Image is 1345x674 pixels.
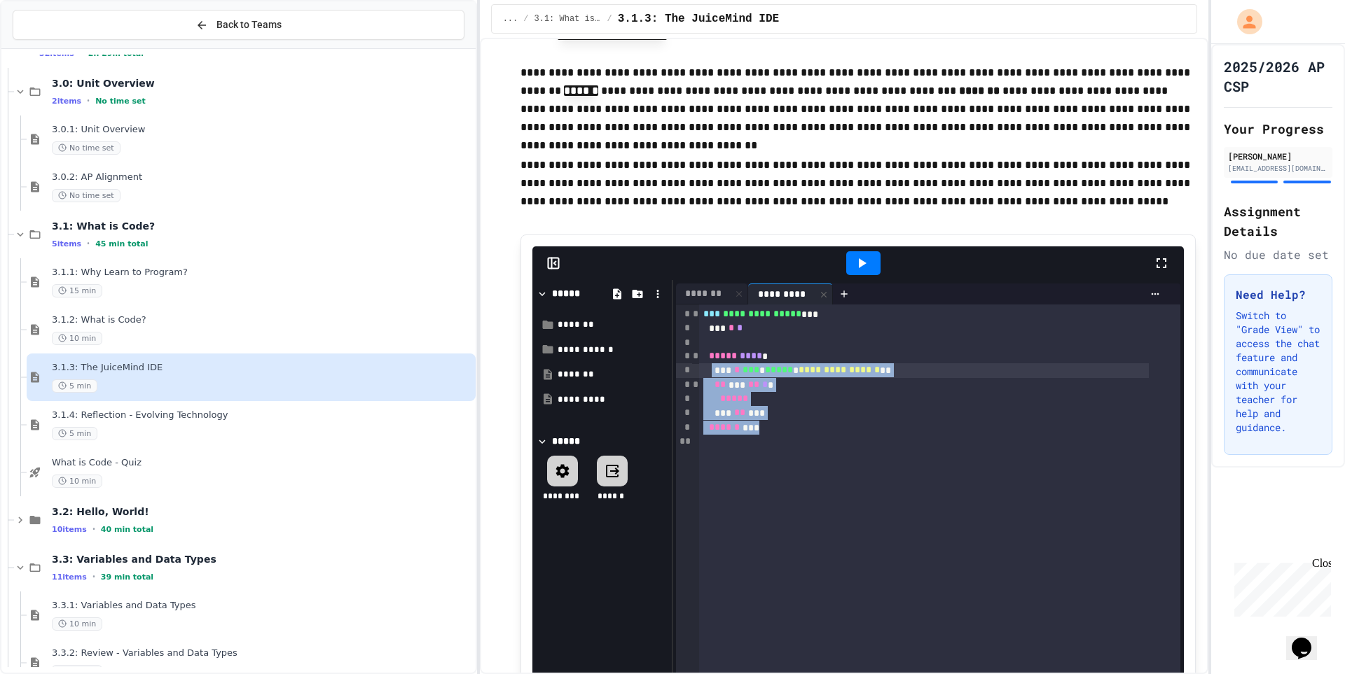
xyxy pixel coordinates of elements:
[52,553,473,566] span: 3.3: Variables and Data Types
[101,525,153,534] span: 40 min total
[52,617,102,631] span: 10 min
[87,95,90,106] span: •
[52,379,97,393] span: 5 min
[92,571,95,582] span: •
[216,17,282,32] span: Back to Teams
[52,409,473,421] span: 3.1.4: Reflection - Evolving Technology
[52,239,81,248] span: 5 items
[1228,150,1328,162] div: [PERSON_NAME]
[6,6,97,89] div: Chat with us now!Close
[52,457,473,469] span: What is Code - Quiz
[52,124,473,136] span: 3.0.1: Unit Overview
[95,97,146,106] span: No time set
[95,239,148,248] span: 45 min total
[52,284,102,297] span: 15 min
[52,647,473,659] span: 3.3.2: Review - Variables and Data Types
[1224,119,1332,139] h2: Your Progress
[52,189,120,202] span: No time set
[87,238,90,249] span: •
[607,13,612,24] span: /
[52,141,120,155] span: No time set
[52,427,97,440] span: 5 min
[534,13,601,24] span: 3.1: What is Code?
[52,525,87,534] span: 10 items
[1229,557,1331,617] iframe: chat widget
[618,10,779,27] span: 3.1.3: The JuiceMind IDE
[1228,163,1328,174] div: [EMAIL_ADDRESS][DOMAIN_NAME]
[52,267,473,279] span: 3.1.1: Why Learn to Program?
[52,314,473,326] span: 3.1.2: What is Code?
[1286,618,1331,660] iframe: chat widget
[52,600,473,612] span: 3.3.1: Variables and Data Types
[52,171,473,183] span: 3.0.2: AP Alignment
[523,13,528,24] span: /
[1224,246,1332,263] div: No due date set
[1224,57,1332,96] h1: 2025/2026 AP CSP
[52,573,87,582] span: 11 items
[52,362,473,374] span: 3.1.3: The JuiceMind IDE
[52,220,473,232] span: 3.1: What is Code?
[1224,202,1332,241] h2: Assignment Details
[1222,6,1266,38] div: My Account
[1236,286,1320,303] h3: Need Help?
[101,573,153,582] span: 39 min total
[52,332,102,345] span: 10 min
[52,475,102,488] span: 10 min
[92,524,95,535] span: •
[13,10,464,40] button: Back to Teams
[503,13,518,24] span: ...
[52,505,473,518] span: 3.2: Hello, World!
[1236,309,1320,435] p: Switch to "Grade View" to access the chat feature and communicate with your teacher for help and ...
[52,77,473,90] span: 3.0: Unit Overview
[52,97,81,106] span: 2 items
